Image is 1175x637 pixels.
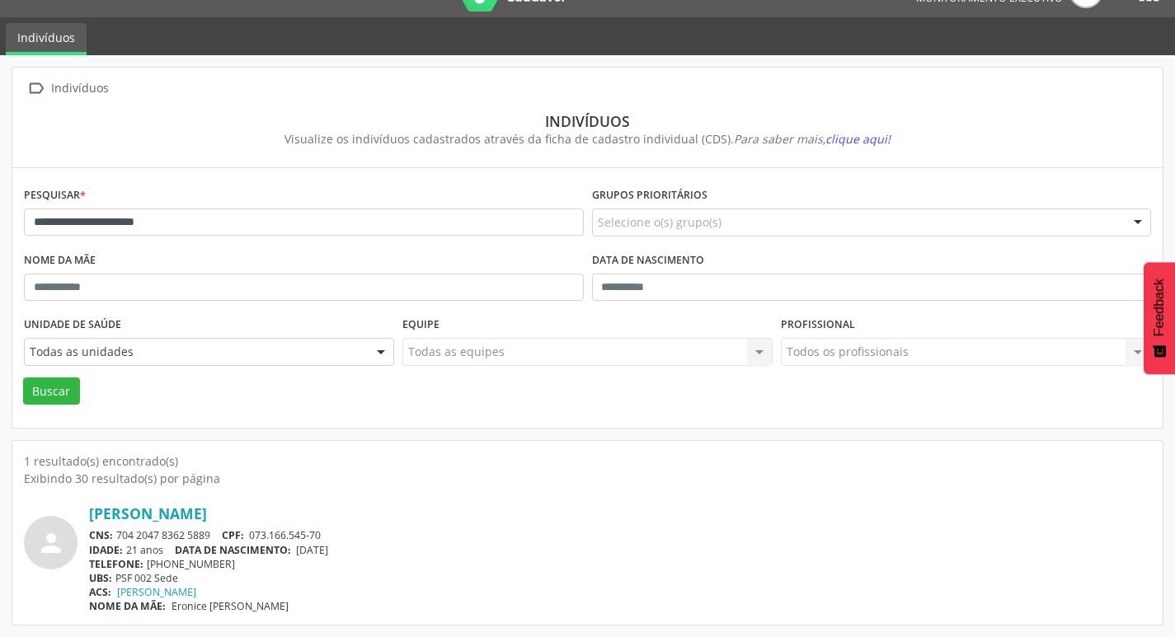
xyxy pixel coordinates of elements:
div: 704 2047 8362 5889 [89,528,1151,542]
span: UBS: [89,571,112,585]
div: 1 resultado(s) encontrado(s) [24,452,1151,470]
span: Todas as unidades [30,344,360,360]
span: CPF: [222,528,244,542]
a: Indivíduos [6,23,87,55]
div: PSF 002 Sede [89,571,1151,585]
label: Grupos prioritários [592,183,707,208]
i: person [36,528,66,558]
span: Selecione o(s) grupo(s) [598,213,721,231]
div: Indivíduos [48,77,111,101]
span: DATA DE NASCIMENTO: [175,543,291,557]
i:  [24,77,48,101]
div: [PHONE_NUMBER] [89,557,1151,571]
label: Equipe [402,312,439,338]
label: Profissional [781,312,855,338]
a:  Indivíduos [24,77,111,101]
span: Feedback [1152,279,1167,336]
label: Data de nascimento [592,248,704,274]
a: [PERSON_NAME] [89,504,207,522]
span: [DATE] [296,543,328,557]
label: Unidade de saúde [24,312,121,338]
div: Visualize os indivíduos cadastrados através da ficha de cadastro individual (CDS). [35,130,1140,148]
span: ACS: [89,585,111,599]
button: Buscar [23,377,80,405]
label: Pesquisar [24,183,86,208]
div: Exibindo 30 resultado(s) por página [24,470,1151,487]
label: Nome da mãe [24,248,96,274]
span: IDADE: [89,543,123,557]
span: clique aqui! [825,131,891,147]
span: CNS: [89,528,113,542]
i: Para saber mais, [734,131,891,147]
div: 21 anos [89,543,1151,557]
div: Indivíduos [35,112,1140,130]
span: 073.166.545-70 [249,528,321,542]
span: Eronice [PERSON_NAME] [172,599,289,613]
span: TELEFONE: [89,557,143,571]
button: Feedback - Mostrar pesquisa [1144,262,1175,374]
span: NOME DA MÃE: [89,599,166,613]
a: [PERSON_NAME] [117,585,196,599]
